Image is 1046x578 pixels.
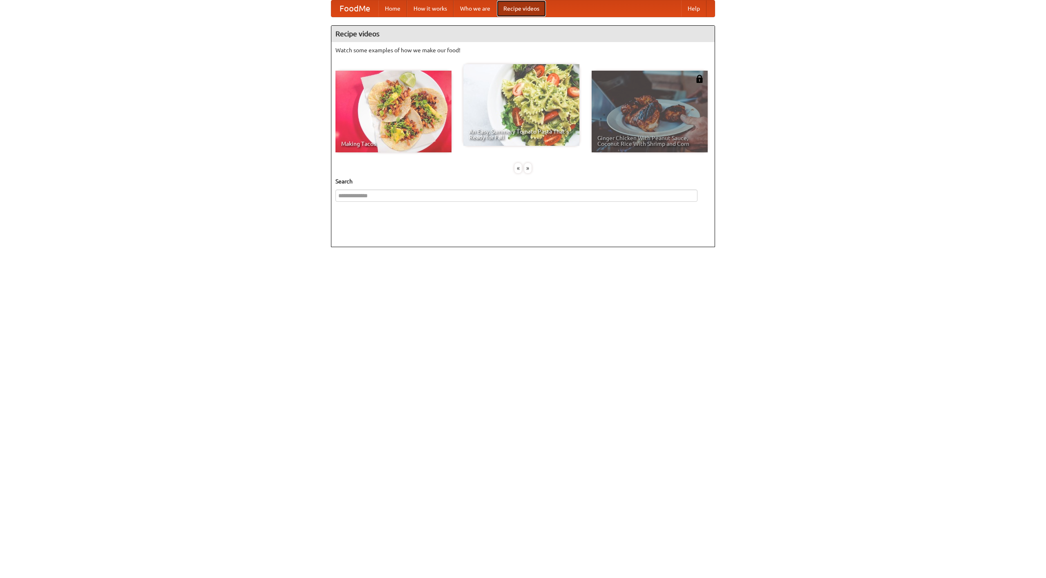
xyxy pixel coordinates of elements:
a: Recipe videos [497,0,546,17]
a: Who we are [454,0,497,17]
h4: Recipe videos [331,26,715,42]
a: An Easy, Summery Tomato Pasta That's Ready for Fall [463,64,579,146]
span: Making Tacos [341,141,446,147]
a: How it works [407,0,454,17]
div: « [514,163,522,173]
h5: Search [335,177,711,185]
a: Help [681,0,706,17]
p: Watch some examples of how we make our food! [335,46,711,54]
a: Home [378,0,407,17]
a: Making Tacos [335,71,451,152]
span: An Easy, Summery Tomato Pasta That's Ready for Fall [469,129,574,140]
div: » [524,163,532,173]
img: 483408.png [695,75,704,83]
a: FoodMe [331,0,378,17]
